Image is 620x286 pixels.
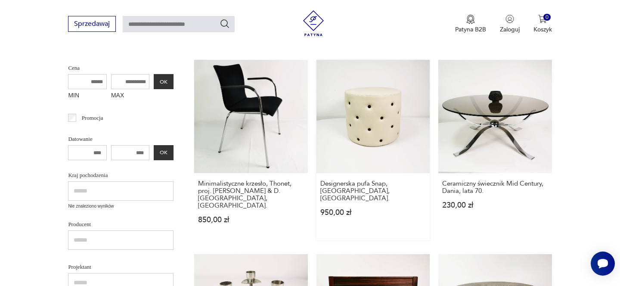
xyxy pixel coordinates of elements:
[442,202,548,209] p: 230,00 zł
[533,15,552,34] button: 0Koszyk
[154,74,174,89] button: OK
[68,171,174,180] p: Kraj pochodzenia
[220,19,230,29] button: Szukaj
[466,15,475,24] img: Ikona medalu
[538,15,547,23] img: Ikona koszyka
[438,60,552,240] a: Ceramiczny świecznik Mid Century, Dania, lata 70.Ceramiczny świecznik Mid Century, Dania, lata 70...
[455,15,486,34] button: Patyna B2B
[198,216,304,224] p: 850,00 zł
[442,180,548,195] h3: Ceramiczny świecznik Mid Century, Dania, lata 70.
[68,220,174,229] p: Producent
[68,63,174,73] p: Cena
[111,89,150,103] label: MAX
[543,14,551,21] div: 0
[68,89,107,103] label: MIN
[68,262,174,272] p: Projektant
[194,60,307,240] a: Minimalistyczne krzesło, Thonet, proj. T. Wagner & D. Loff, Niemcy.Minimalistyczne krzesło, Thone...
[68,22,116,28] a: Sprzedawaj
[455,25,486,34] p: Patyna B2B
[455,15,486,34] a: Ikona medaluPatyna B2B
[316,60,430,240] a: Designerska pufa Snap, Porada, Włochy.Designerska pufa Snap, [GEOGRAPHIC_DATA], [GEOGRAPHIC_DATA]...
[68,203,174,210] p: Nie znaleziono wyników
[500,15,520,34] button: Zaloguj
[320,209,426,216] p: 950,00 zł
[82,113,103,123] p: Promocja
[68,16,116,32] button: Sprzedawaj
[591,252,615,276] iframe: Smartsupp widget button
[320,180,426,202] h3: Designerska pufa Snap, [GEOGRAPHIC_DATA], [GEOGRAPHIC_DATA].
[198,180,304,209] h3: Minimalistyczne krzesło, Thonet, proj. [PERSON_NAME] & D. [GEOGRAPHIC_DATA], [GEOGRAPHIC_DATA].
[154,145,174,160] button: OK
[505,15,514,23] img: Ikonka użytkownika
[301,10,326,36] img: Patyna - sklep z meblami i dekoracjami vintage
[500,25,520,34] p: Zaloguj
[533,25,552,34] p: Koszyk
[68,134,174,144] p: Datowanie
